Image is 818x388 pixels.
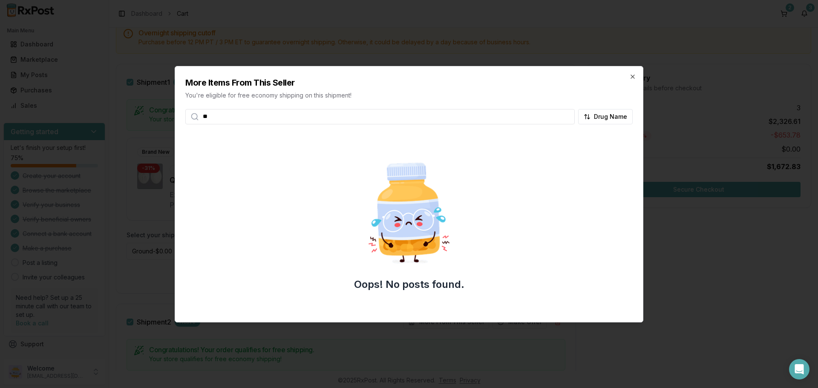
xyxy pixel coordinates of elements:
[185,77,633,89] h2: More Items From This Seller
[354,278,464,291] h2: Oops! No posts found.
[185,91,633,100] p: You're eligible for free economy shipping on this shipment!
[354,158,464,267] img: Sad Pill Bottle
[578,109,633,124] button: Drug Name
[594,112,627,121] span: Drug Name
